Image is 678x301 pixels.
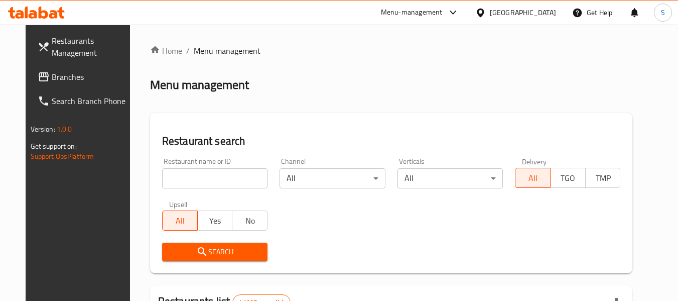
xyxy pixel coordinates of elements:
[522,158,547,165] label: Delivery
[590,171,617,185] span: TMP
[162,134,621,149] h2: Restaurant search
[186,45,190,57] li: /
[150,77,249,93] h2: Menu management
[169,200,188,208] label: Upsell
[232,211,267,231] button: No
[661,7,665,18] span: S
[202,214,229,228] span: Yes
[194,45,260,57] span: Menu management
[550,168,586,188] button: TGO
[30,29,139,65] a: Restaurants Management
[519,171,547,185] span: All
[150,45,182,57] a: Home
[162,243,267,261] button: Search
[162,211,198,231] button: All
[197,211,233,231] button: Yes
[170,246,259,258] span: Search
[490,7,556,18] div: [GEOGRAPHIC_DATA]
[52,35,131,59] span: Restaurants Management
[585,168,621,188] button: TMP
[381,7,443,19] div: Menu-management
[280,168,385,188] div: All
[515,168,551,188] button: All
[31,123,55,136] span: Version:
[162,168,267,188] input: Search for restaurant name or ID..
[150,45,633,57] nav: breadcrumb
[236,214,263,228] span: No
[167,214,194,228] span: All
[31,150,94,163] a: Support.OpsPlatform
[555,171,582,185] span: TGO
[31,140,77,153] span: Get support on:
[52,95,131,107] span: Search Branch Phone
[397,168,503,188] div: All
[30,65,139,89] a: Branches
[30,89,139,113] a: Search Branch Phone
[52,71,131,83] span: Branches
[57,123,72,136] span: 1.0.0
